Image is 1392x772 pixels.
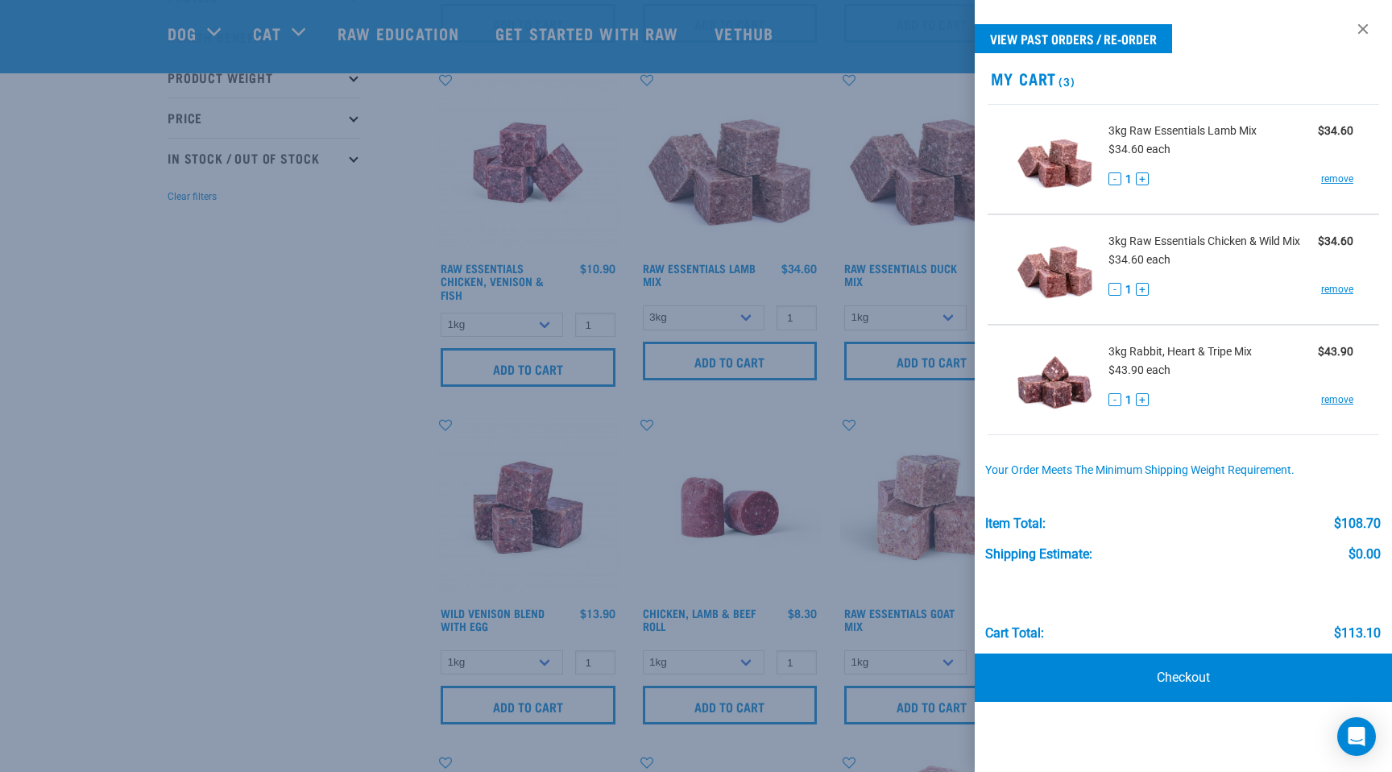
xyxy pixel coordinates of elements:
strong: $34.60 [1318,124,1353,137]
a: Checkout [975,654,1392,702]
div: Shipping Estimate: [985,547,1092,562]
strong: $34.60 [1318,235,1353,247]
span: 1 [1125,392,1132,409]
span: (3) [1056,78,1075,84]
img: Raw Essentials Lamb Mix [1013,118,1096,201]
span: 1 [1125,171,1132,188]
a: View past orders / re-order [975,24,1172,53]
span: 3kg Raw Essentials Lamb Mix [1108,122,1257,139]
button: - [1108,172,1121,185]
span: $43.90 each [1108,363,1170,376]
a: remove [1321,392,1353,407]
span: 3kg Rabbit, Heart & Tripe Mix [1108,343,1252,360]
button: - [1108,393,1121,406]
button: + [1136,393,1149,406]
span: $34.60 each [1108,143,1170,156]
span: $34.60 each [1108,253,1170,266]
div: Open Intercom Messenger [1337,717,1376,756]
a: remove [1321,282,1353,297]
span: 1 [1125,281,1132,298]
div: Item Total: [985,517,1046,531]
button: - [1108,283,1121,296]
div: $113.10 [1334,626,1381,641]
img: Raw Essentials Chicken & Wild Mix [1013,228,1096,311]
h2: My Cart [975,69,1392,88]
span: 3kg Raw Essentials Chicken & Wild Mix [1108,233,1300,250]
button: + [1136,283,1149,296]
button: + [1136,172,1149,185]
div: $108.70 [1334,517,1381,531]
strong: $43.90 [1318,345,1353,358]
div: $0.00 [1348,547,1381,562]
a: remove [1321,172,1353,186]
img: Rabbit, Heart & Tripe Mix [1013,338,1096,421]
div: Cart total: [985,626,1044,641]
div: Your order meets the minimum shipping weight requirement. [985,464,1381,477]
